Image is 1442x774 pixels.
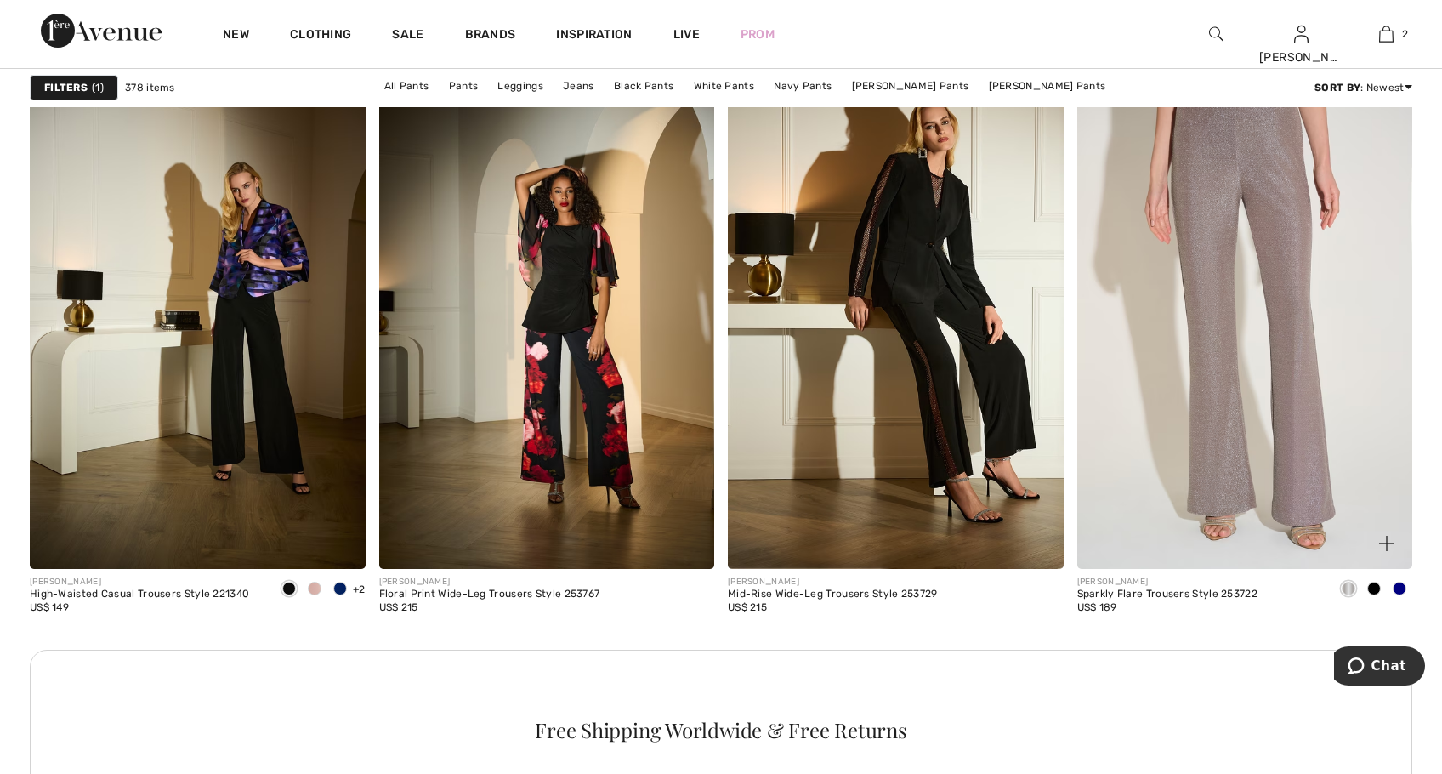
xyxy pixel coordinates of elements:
a: Leggings [489,75,551,97]
a: White Pants [685,75,763,97]
img: Floral Print Wide-Leg Trousers Style 253767. Black/Multi [379,65,715,569]
div: Royal Sapphire 163 [327,576,353,604]
iframe: Opens a widget where you can chat to one of our agents [1334,646,1425,689]
span: Inspiration [556,27,632,45]
a: Sign In [1294,26,1309,42]
div: [PERSON_NAME] [1259,48,1343,66]
a: Sale [392,27,423,45]
span: US$ 215 [728,601,767,613]
div: Taupe [1336,576,1361,604]
div: Free Shipping Worldwide & Free Returns [59,720,1384,740]
a: Sparkly Flare Trousers Style 253722. Black [1077,65,1413,569]
a: Pants [440,75,487,97]
span: 2 [1402,26,1408,42]
img: search the website [1209,24,1223,44]
a: New [223,27,249,45]
a: Jeans [554,75,603,97]
div: : Newest [1314,80,1412,95]
img: plus_v2.svg [1379,536,1394,551]
div: Quartz [302,576,327,604]
img: Mid-Rise Wide-Leg Trousers Style 253729. Black [728,65,1064,569]
a: [PERSON_NAME] Pants [843,75,978,97]
a: 2 [1344,24,1428,44]
span: +2 [353,583,366,595]
a: Brands [465,27,516,45]
div: [PERSON_NAME] [30,576,249,589]
img: My Info [1294,24,1309,44]
a: Navy Pants [765,75,840,97]
span: 1 [92,80,104,95]
img: High-Waisted Casual Trousers Style 221340. Black [30,65,366,569]
div: Sparkly Flare Trousers Style 253722 [1077,589,1258,600]
a: All Pants [376,75,438,97]
div: Floral Print Wide-Leg Trousers Style 253767 [379,589,600,600]
div: [PERSON_NAME] [1077,576,1258,589]
span: 378 items [125,80,175,95]
span: US$ 189 [1077,601,1117,613]
a: Live [673,26,700,43]
div: Mid-Rise Wide-Leg Trousers Style 253729 [728,589,938,600]
a: Clothing [290,27,351,45]
a: Black Pants [605,75,682,97]
div: High-Waisted Casual Trousers Style 221340 [30,589,249,600]
strong: Filters [44,80,88,95]
a: [PERSON_NAME] Pants [980,75,1115,97]
div: [PERSON_NAME] [728,576,938,589]
span: US$ 149 [30,601,69,613]
div: Black [276,576,302,604]
div: [PERSON_NAME] [379,576,600,589]
div: Black [1361,576,1387,604]
strong: Sort By [1314,82,1360,94]
a: Prom [741,26,775,43]
img: My Bag [1379,24,1394,44]
span: US$ 215 [379,601,418,613]
div: Navy Blue [1387,576,1412,604]
img: 1ère Avenue [41,14,162,48]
